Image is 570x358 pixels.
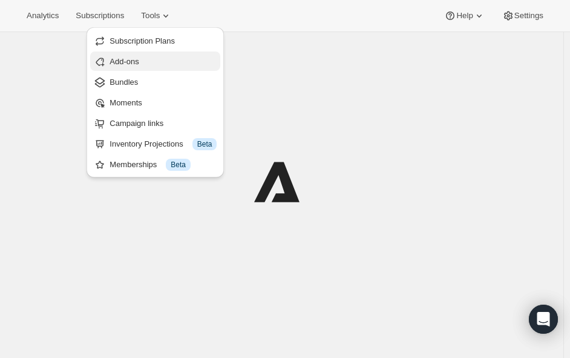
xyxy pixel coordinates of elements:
[90,31,220,50] button: Subscription Plans
[495,7,551,24] button: Settings
[110,36,175,45] span: Subscription Plans
[141,11,160,21] span: Tools
[19,7,66,24] button: Analytics
[90,72,220,91] button: Bundles
[90,93,220,112] button: Moments
[90,113,220,133] button: Campaign links
[68,7,131,24] button: Subscriptions
[110,138,217,150] div: Inventory Projections
[110,57,139,66] span: Add-ons
[514,11,543,21] span: Settings
[90,134,220,153] button: Inventory Projections
[76,11,124,21] span: Subscriptions
[110,78,138,87] span: Bundles
[110,98,142,107] span: Moments
[134,7,179,24] button: Tools
[171,160,186,170] span: Beta
[90,51,220,71] button: Add-ons
[529,305,558,334] div: Open Intercom Messenger
[110,119,163,128] span: Campaign links
[197,139,212,149] span: Beta
[437,7,492,24] button: Help
[90,154,220,174] button: Memberships
[110,159,217,171] div: Memberships
[27,11,59,21] span: Analytics
[456,11,473,21] span: Help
